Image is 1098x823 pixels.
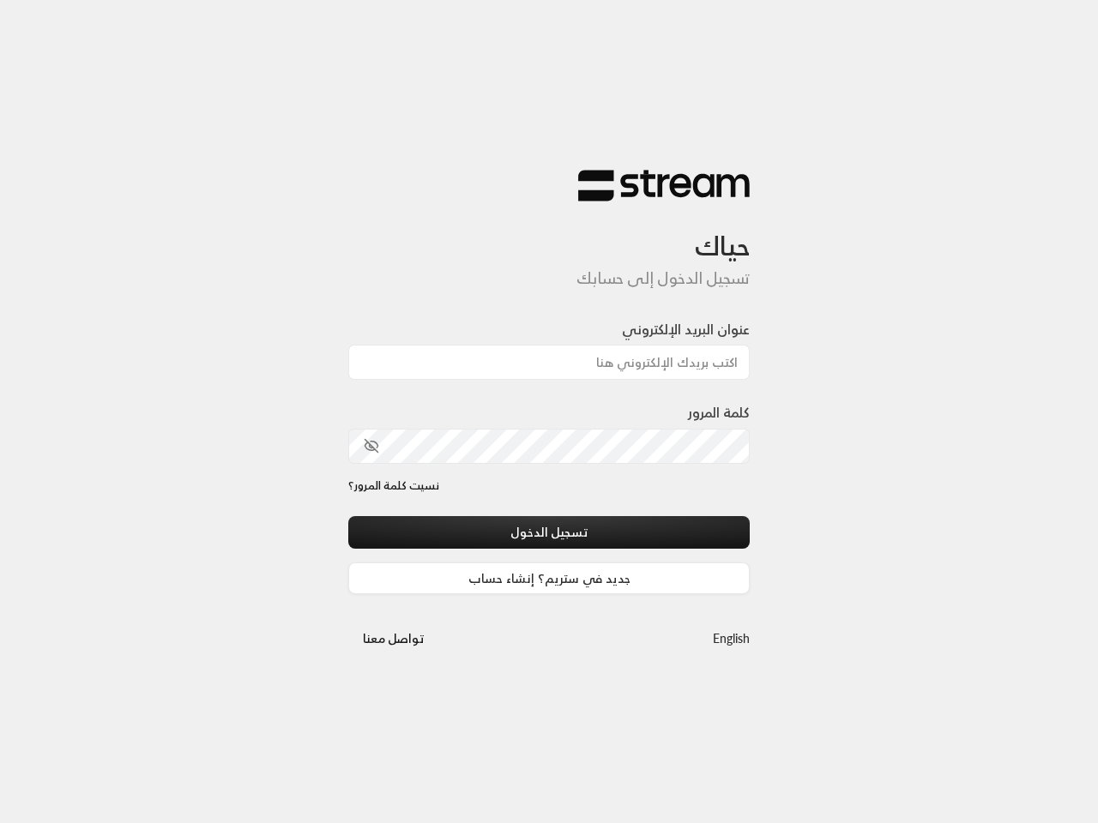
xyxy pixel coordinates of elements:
[348,478,439,495] a: نسيت كلمة المرور؟
[348,622,438,654] button: تواصل معنا
[348,345,750,380] input: اكتب بريدك الإلكتروني هنا
[713,622,750,654] a: English
[688,402,750,423] label: كلمة المرور
[357,431,386,460] button: toggle password visibility
[578,169,750,202] img: Stream Logo
[348,202,750,261] h3: حياك
[348,628,438,649] a: تواصل معنا
[622,319,750,339] label: عنوان البريد الإلكتروني
[348,269,750,288] h5: تسجيل الدخول إلى حسابك
[348,562,750,594] a: جديد في ستريم؟ إنشاء حساب
[348,516,750,548] button: تسجيل الدخول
